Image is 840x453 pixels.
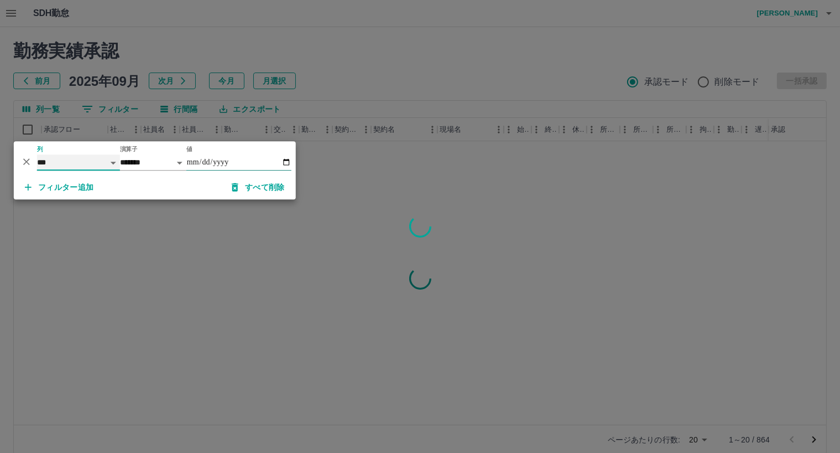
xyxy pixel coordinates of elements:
button: すべて削除 [223,177,294,197]
label: 列 [37,145,43,153]
button: 削除 [18,153,35,170]
label: 値 [186,145,192,153]
button: フィルター追加 [16,177,103,197]
label: 演算子 [120,145,138,153]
